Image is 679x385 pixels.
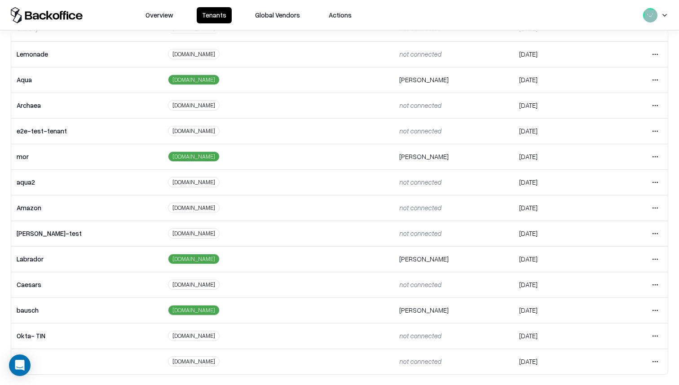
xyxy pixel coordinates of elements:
td: aqua2 [11,169,163,195]
span: not connected [399,229,441,237]
span: not connected [399,280,441,288]
span: not connected [399,357,441,365]
span: not connected [399,332,441,340]
td: Okta- TIN [11,323,163,349]
div: [DOMAIN_NAME] [168,203,220,213]
td: [DATE] [514,246,599,272]
div: [DOMAIN_NAME] [168,228,220,239]
span: not connected [399,24,441,32]
button: Global Vendors [250,7,305,23]
button: Overview [140,7,179,23]
td: Labrador [11,246,163,272]
span: [PERSON_NAME] [399,152,449,160]
div: [DOMAIN_NAME] [168,100,220,111]
div: [DOMAIN_NAME] [168,356,220,367]
span: [PERSON_NAME] [399,255,449,263]
td: mor [11,144,163,169]
td: Archaea [11,93,163,118]
td: e2e-test-tenant [11,118,163,144]
td: [DATE] [514,272,599,297]
td: [DATE] [514,297,599,323]
td: [DATE] [514,118,599,144]
td: Amazon [11,195,163,221]
td: bausch [11,297,163,323]
td: [DATE] [514,323,599,349]
div: [DOMAIN_NAME] [168,254,220,264]
button: Actions [323,7,357,23]
td: [PERSON_NAME]-test [11,221,163,246]
td: [DATE] [514,349,599,374]
td: [DATE] [514,144,599,169]
span: not connected [399,178,441,186]
span: [PERSON_NAME] [399,306,449,314]
span: not connected [399,127,441,135]
div: [DOMAIN_NAME] [168,305,220,315]
div: [DOMAIN_NAME] [168,75,220,85]
span: not connected [399,101,441,109]
td: [DATE] [514,221,599,246]
button: Tenants [197,7,232,23]
div: [DOMAIN_NAME] [168,177,220,187]
div: [DOMAIN_NAME] [168,49,220,59]
div: [DOMAIN_NAME] [168,126,220,136]
td: [DATE] [514,67,599,93]
td: [DATE] [514,169,599,195]
div: [DOMAIN_NAME] [168,151,220,162]
td: mfa [11,349,163,374]
span: [PERSON_NAME] [399,75,449,84]
div: [DOMAIN_NAME] [168,331,220,341]
td: [DATE] [514,41,599,67]
span: not connected [399,204,441,212]
div: Open Intercom Messenger [9,354,31,376]
span: not connected [399,50,441,58]
td: Lemonade [11,41,163,67]
div: [DOMAIN_NAME] [168,279,220,290]
td: Aqua [11,67,163,93]
td: [DATE] [514,93,599,118]
td: [DATE] [514,195,599,221]
td: Caesars [11,272,163,297]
